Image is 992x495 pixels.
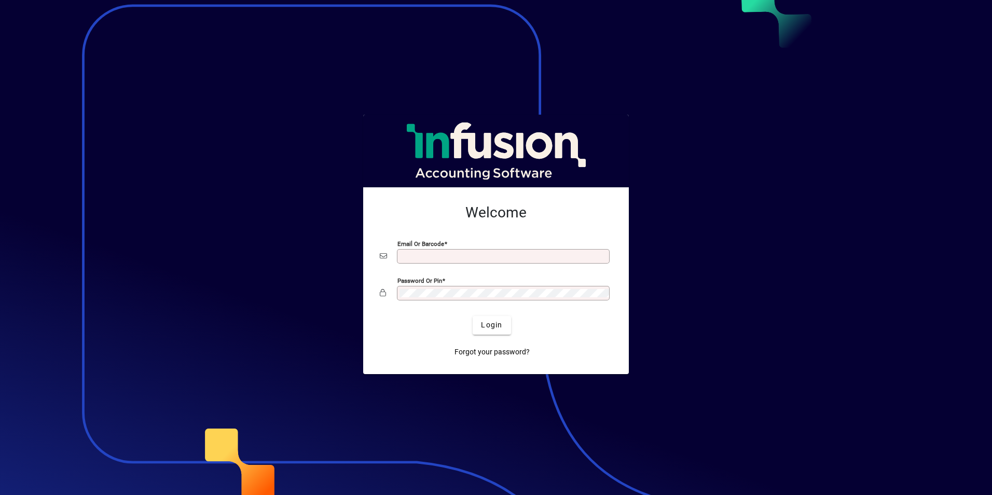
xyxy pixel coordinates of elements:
span: Login [481,320,502,331]
mat-label: Password or Pin [397,277,442,284]
h2: Welcome [380,204,612,222]
span: Forgot your password? [454,347,530,357]
a: Forgot your password? [450,343,534,362]
button: Login [473,316,511,335]
mat-label: Email or Barcode [397,240,444,247]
